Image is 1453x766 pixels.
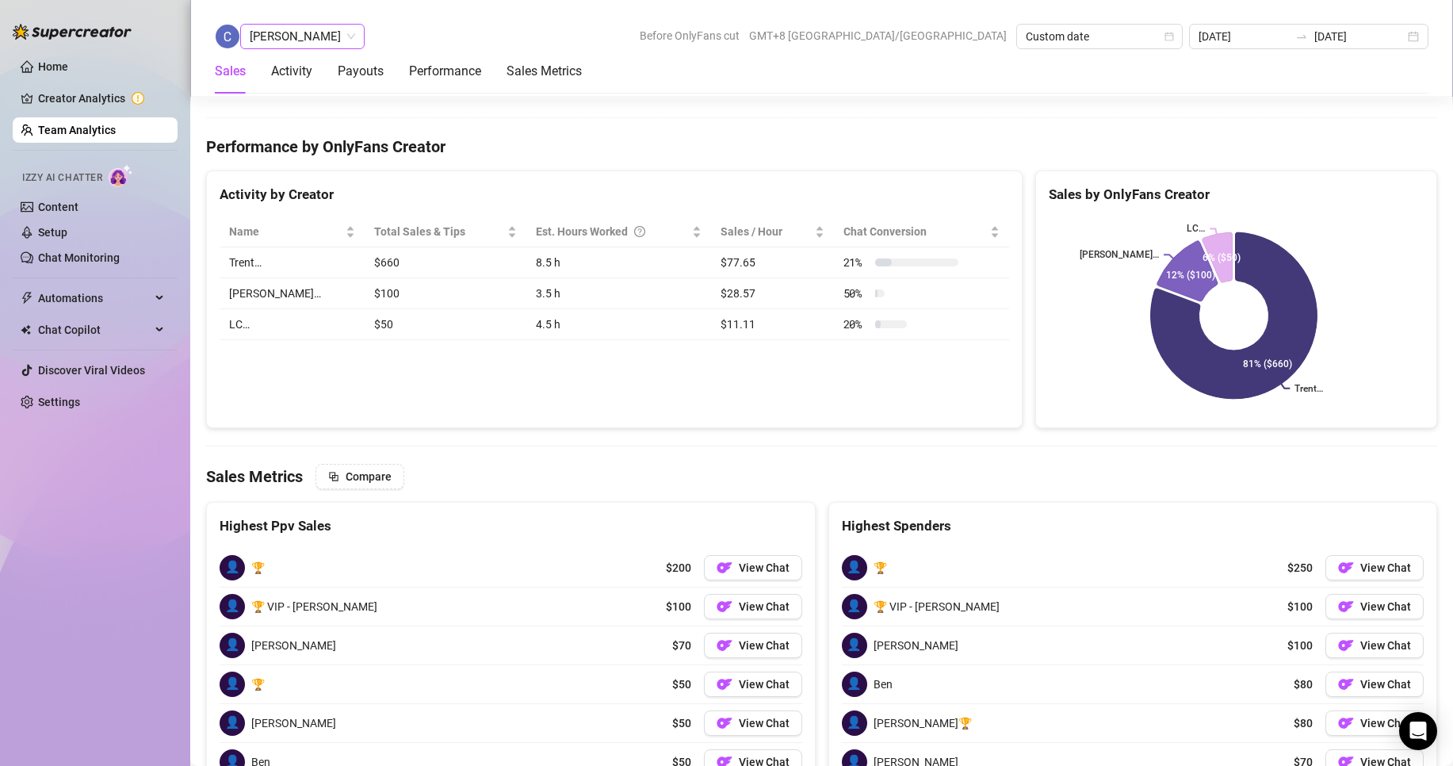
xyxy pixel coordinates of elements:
div: Activity [271,62,312,81]
button: OFView Chat [1325,633,1424,658]
span: $80 [1294,676,1313,693]
span: Chat Conversion [843,223,988,240]
button: OFView Chat [704,672,802,697]
h4: Performance by OnlyFans Creator [206,136,1437,158]
th: Sales / Hour [711,216,834,247]
span: question-circle [634,223,645,240]
span: Charmaine Javillonar [250,25,355,48]
div: Payouts [338,62,384,81]
span: GMT+8 [GEOGRAPHIC_DATA]/[GEOGRAPHIC_DATA] [749,24,1007,48]
td: $660 [365,247,526,278]
div: Performance [409,62,481,81]
button: OFView Chat [1325,555,1424,580]
div: Activity by Creator [220,184,1009,205]
span: View Chat [1360,600,1411,613]
span: Total Sales & Tips [374,223,503,240]
td: 8.5 h [526,247,711,278]
span: View Chat [1360,639,1411,652]
div: Sales Metrics [507,62,582,81]
td: $50 [365,309,526,340]
img: OF [717,676,732,692]
button: OFView Chat [1325,710,1424,736]
span: 👤 [842,710,867,736]
span: $250 [1287,559,1313,576]
button: OFView Chat [704,633,802,658]
span: 🏆 VIP - [PERSON_NAME] [874,598,1000,615]
text: Trent… [1295,383,1324,394]
button: OFView Chat [704,594,802,619]
span: 👤 [220,710,245,736]
span: [PERSON_NAME] [251,637,336,654]
span: View Chat [1360,717,1411,730]
td: 4.5 h [526,309,711,340]
a: OFView Chat [1325,672,1424,697]
span: Before OnlyFans cut [640,24,740,48]
span: $50 [672,714,691,732]
img: OF [1338,676,1354,692]
h4: Sales Metrics [206,465,303,488]
div: Sales [215,62,246,81]
span: 👤 [220,633,245,658]
span: 🏆 [251,676,265,693]
span: 20 % [843,316,869,333]
img: OF [717,599,732,615]
img: OF [717,560,732,576]
text: LC… [1187,224,1206,235]
span: $200 [666,559,691,576]
text: [PERSON_NAME]… [1080,250,1159,261]
span: View Chat [1360,561,1411,574]
span: 👤 [220,594,245,619]
img: Charmaine Javillonar [216,25,239,48]
span: View Chat [739,639,790,652]
button: OFView Chat [704,555,802,580]
span: Sales / Hour [721,223,812,240]
span: [PERSON_NAME] [251,714,336,732]
a: Team Analytics [38,124,116,136]
span: [PERSON_NAME] [874,637,958,654]
span: block [328,471,339,482]
td: $77.65 [711,247,834,278]
span: $70 [672,637,691,654]
td: $28.57 [711,278,834,309]
span: 21 % [843,254,869,271]
span: View Chat [1360,678,1411,691]
th: Chat Conversion [834,216,1010,247]
img: OF [717,715,732,731]
img: OF [1338,560,1354,576]
td: $100 [365,278,526,309]
a: Chat Monitoring [38,251,120,264]
span: View Chat [739,600,790,613]
span: Name [229,223,342,240]
button: OFView Chat [704,710,802,736]
span: $80 [1294,714,1313,732]
th: Name [220,216,365,247]
input: End date [1314,28,1405,45]
img: OF [1338,599,1354,615]
img: OF [1338,715,1354,731]
span: 👤 [220,555,245,580]
th: Total Sales & Tips [365,216,526,247]
img: logo-BBDzfeDw.svg [13,24,132,40]
img: AI Chatter [109,164,133,187]
button: OFView Chat [1325,594,1424,619]
span: Izzy AI Chatter [22,170,102,186]
span: to [1295,30,1308,43]
a: Home [38,60,68,73]
span: $100 [1287,598,1313,615]
img: OF [717,638,732,653]
span: $100 [666,598,691,615]
span: 🏆 [251,559,265,576]
span: View Chat [739,717,790,730]
div: Open Intercom Messenger [1399,712,1437,750]
span: calendar [1164,32,1174,41]
td: 3.5 h [526,278,711,309]
span: 👤 [842,555,867,580]
td: LC… [220,309,365,340]
span: $50 [672,676,691,693]
span: thunderbolt [21,292,33,304]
